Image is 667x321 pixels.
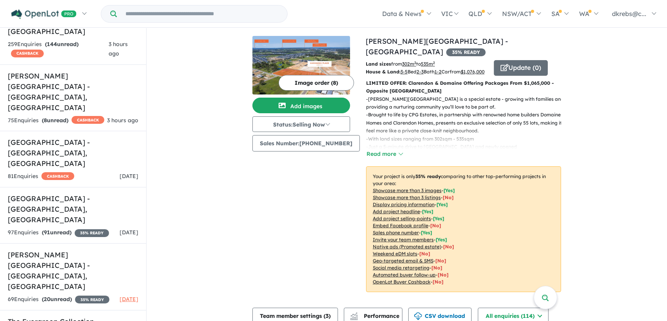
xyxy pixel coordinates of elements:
u: 1-2 [435,69,442,75]
button: Update (0) [494,60,548,76]
span: 3 [325,312,329,319]
button: Add images [252,98,350,113]
u: Automated buyer follow-up [373,272,436,278]
span: 35 % READY [446,48,486,56]
img: line-chart.svg [350,312,358,317]
span: CASHBACK [41,172,74,180]
button: Status:Selling Now [252,116,350,132]
u: Sales phone number [373,230,419,235]
p: Your project is only comparing to other top-performing projects in your area: - - - - - - - - - -... [366,166,561,292]
b: House & Land: [366,69,401,75]
u: Add project selling-points [373,216,431,221]
u: $ 1,076,000 [461,69,485,75]
h5: [PERSON_NAME][GEOGRAPHIC_DATA] - [GEOGRAPHIC_DATA] , [GEOGRAPHIC_DATA] [8,250,138,292]
h5: [PERSON_NAME][GEOGRAPHIC_DATA] - [GEOGRAPHIC_DATA] , [GEOGRAPHIC_DATA] [8,71,138,113]
p: - Just a 5-minute drive to [GEOGRAPHIC_DATA] and newly opened [GEOGRAPHIC_DATA] [366,143,567,159]
span: [ No ] [443,194,454,200]
sup: 2 [433,61,435,65]
span: [DATE] [120,229,138,236]
u: Display pricing information [373,202,435,207]
u: Social media retargeting [373,265,429,271]
sup: 2 [414,61,416,65]
span: 3 hours ago [109,41,128,57]
strong: ( unread) [42,296,72,303]
span: [ Yes ] [433,216,444,221]
u: Native ads (Promoted estate) [373,244,441,250]
span: 91 [44,229,50,236]
span: CASHBACK [72,116,104,124]
u: 3-5 [401,69,408,75]
strong: ( unread) [42,117,68,124]
u: 302 m [402,61,416,67]
h5: [GEOGRAPHIC_DATA] - [GEOGRAPHIC_DATA] , [GEOGRAPHIC_DATA] [8,193,138,225]
span: [No] [443,244,454,250]
span: dkrebs@c... [612,10,646,18]
span: Performance [351,312,399,319]
u: Embed Facebook profile [373,223,428,228]
b: 35 % ready [415,173,441,179]
strong: ( unread) [42,229,72,236]
button: Read more [366,150,403,159]
span: 20 [44,296,50,303]
span: [ Yes ] [436,202,448,207]
u: 2-3 [417,69,424,75]
span: to [416,61,435,67]
input: Try estate name, suburb, builder or developer [118,5,286,22]
span: [No] [438,272,449,278]
div: 97 Enquir ies [8,228,109,237]
span: 8 [44,117,47,124]
u: Add project headline [373,209,420,214]
u: Showcase more than 3 images [373,187,442,193]
span: [ No ] [430,223,441,228]
p: from [366,60,488,68]
span: [DATE] [120,173,138,180]
u: Invite your team members [373,237,434,243]
span: 144 [47,41,57,48]
u: Weekend eDM slots [373,251,417,257]
span: [ Yes ] [421,230,432,235]
img: download icon [414,312,422,320]
h5: [GEOGRAPHIC_DATA] - [GEOGRAPHIC_DATA] , [GEOGRAPHIC_DATA] [8,137,138,169]
span: 35 % READY [75,229,109,237]
span: [ Yes ] [422,209,433,214]
span: 3 hours ago [107,117,138,124]
img: Openlot PRO Logo White [11,9,77,19]
span: [No] [431,265,442,271]
u: Showcase more than 3 listings [373,194,441,200]
p: - [PERSON_NAME][GEOGRAPHIC_DATA] is a special estate - growing with families and providing a nurt... [366,95,567,111]
div: 75 Enquir ies [8,116,104,125]
img: Harkness Place Estate - Oakville [252,36,350,95]
button: Sales Number:[PHONE_NUMBER] [252,135,360,152]
div: 81 Enquir ies [8,172,74,181]
u: 535 m [421,61,435,67]
b: Land sizes [366,61,391,67]
p: Bed Bath Car from [366,68,488,76]
span: [No] [433,279,443,285]
span: [No] [435,258,446,264]
span: [ Yes ] [436,237,447,243]
p: - With land sizes ranging from 302sqm - 535sqm [366,135,567,143]
div: 69 Enquir ies [8,295,109,304]
button: Image order (8) [279,75,354,91]
div: 259 Enquir ies [8,40,109,59]
span: 35 % READY [75,296,109,303]
u: Geo-targeted email & SMS [373,258,433,264]
span: CASHBACK [11,50,44,57]
p: LIMITED OFFER: Clarendon & Domaine Offering Packages From $1,065,000 - Opposite [GEOGRAPHIC_DATA] [366,79,561,95]
a: [PERSON_NAME][GEOGRAPHIC_DATA] - [GEOGRAPHIC_DATA] [366,37,508,56]
strong: ( unread) [45,41,79,48]
img: bar-chart.svg [350,315,358,320]
span: [ Yes ] [443,187,455,193]
span: [No] [419,251,430,257]
u: OpenLot Buyer Cashback [373,279,431,285]
span: [DATE] [120,296,138,303]
p: - Brought to life by CPG Estates, in partnership with renowned home builders Domaine Homes and Cl... [366,111,567,135]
